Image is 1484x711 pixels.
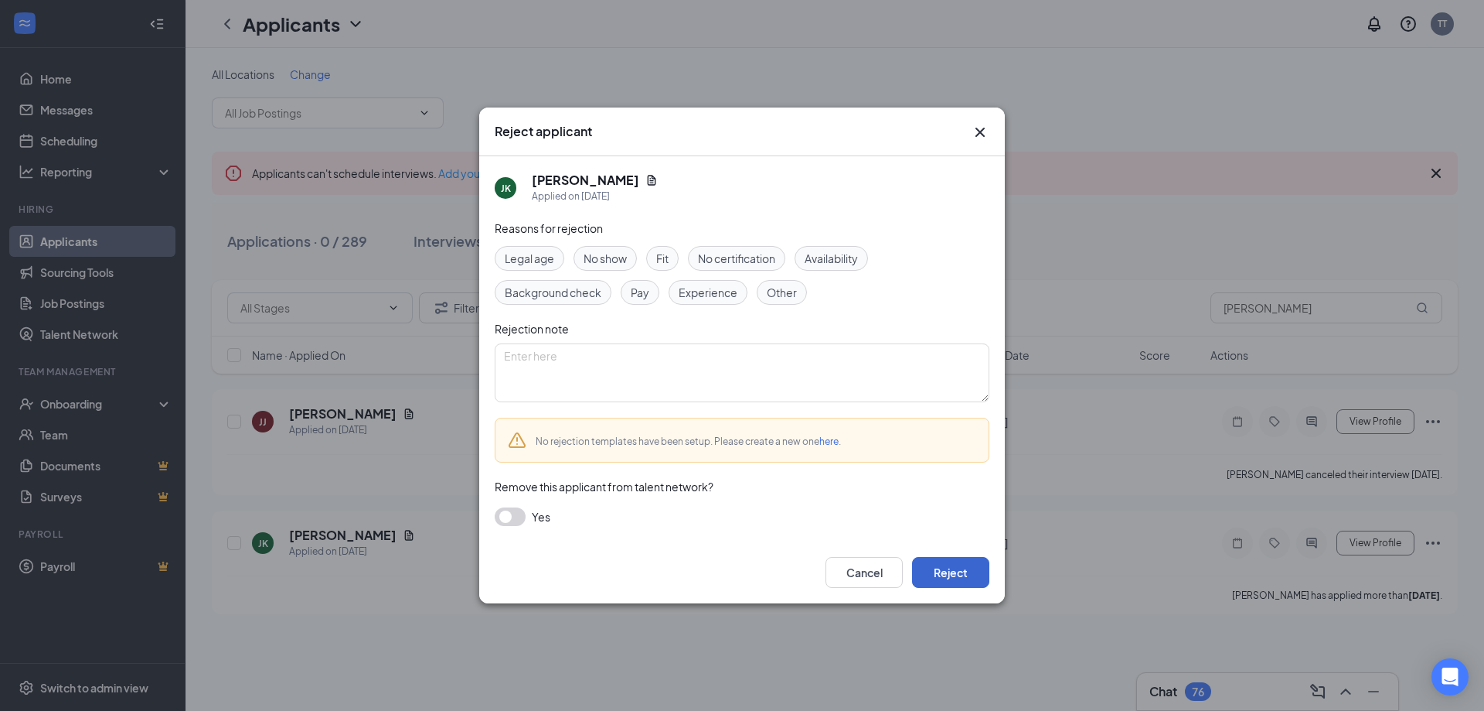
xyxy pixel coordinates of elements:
[495,123,592,140] h3: Reject applicant
[819,436,839,447] a: here
[971,123,989,142] svg: Cross
[631,284,649,301] span: Pay
[679,284,737,301] span: Experience
[767,284,797,301] span: Other
[645,174,658,186] svg: Document
[532,189,658,204] div: Applied on [DATE]
[505,284,601,301] span: Background check
[505,250,554,267] span: Legal age
[912,557,989,588] button: Reject
[495,322,569,336] span: Rejection note
[532,508,550,526] span: Yes
[495,221,603,235] span: Reasons for rejection
[971,123,989,142] button: Close
[508,431,526,450] svg: Warning
[536,436,841,447] span: No rejection templates have been setup. Please create a new one .
[532,172,639,189] h5: [PERSON_NAME]
[805,250,858,267] span: Availability
[656,250,669,267] span: Fit
[495,480,713,494] span: Remove this applicant from talent network?
[825,557,903,588] button: Cancel
[698,250,775,267] span: No certification
[1431,658,1469,696] div: Open Intercom Messenger
[584,250,627,267] span: No show
[501,182,511,195] div: JK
